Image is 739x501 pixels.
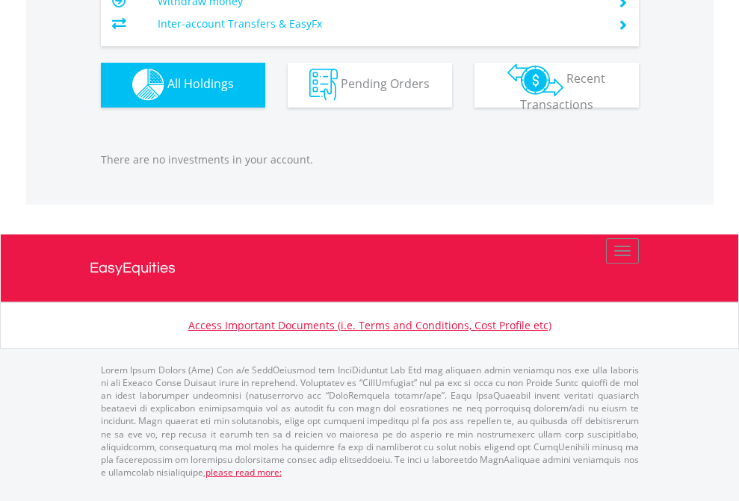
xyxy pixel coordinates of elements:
[101,152,639,167] p: There are no investments in your account.
[309,69,338,101] img: pending_instructions-wht.png
[288,63,452,108] button: Pending Orders
[188,318,551,332] a: Access Important Documents (i.e. Terms and Conditions, Cost Profile etc)
[474,63,639,108] button: Recent Transactions
[158,13,599,35] td: Inter-account Transfers & EasyFx
[205,466,282,479] a: please read more:
[341,75,430,92] span: Pending Orders
[507,63,563,96] img: transactions-zar-wht.png
[90,234,650,302] a: EasyEquities
[167,75,234,92] span: All Holdings
[101,63,265,108] button: All Holdings
[520,70,606,113] span: Recent Transactions
[132,69,164,101] img: holdings-wht.png
[101,364,639,479] p: Lorem Ipsum Dolors (Ame) Con a/e SeddOeiusmod tem InciDiduntut Lab Etd mag aliquaen admin veniamq...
